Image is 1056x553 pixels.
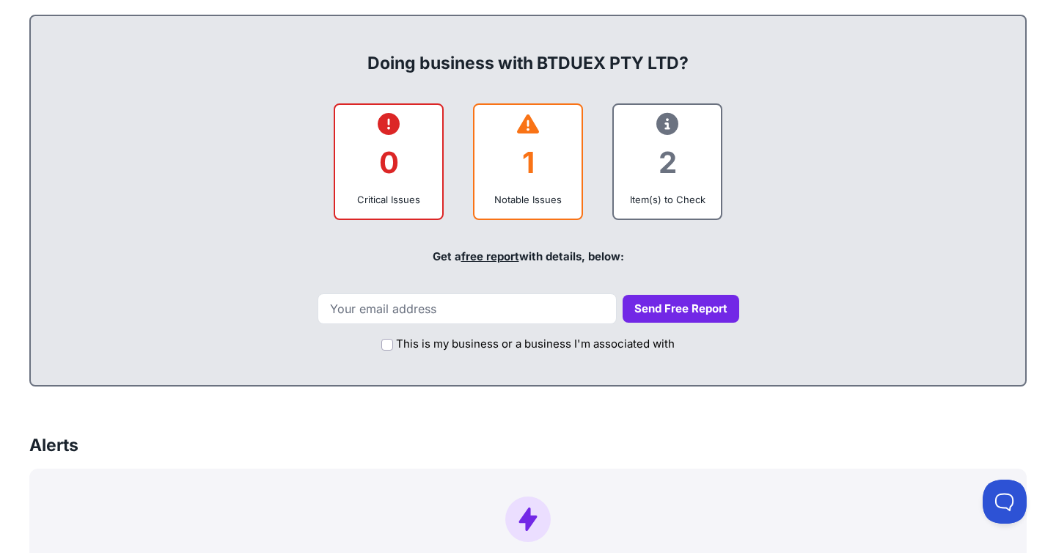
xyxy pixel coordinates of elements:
a: free report [461,249,519,263]
div: Item(s) to Check [626,192,709,207]
input: Your email address [318,293,617,324]
div: Notable Issues [486,192,570,207]
div: Critical Issues [347,192,430,207]
label: This is my business or a business I'm associated with [396,336,675,353]
div: 0 [347,133,430,192]
div: 2 [626,133,709,192]
iframe: Toggle Customer Support [983,480,1027,524]
div: Doing business with BTDUEX PTY LTD? [45,28,1011,75]
span: Get a with details, below: [433,249,624,263]
div: 1 [486,133,570,192]
button: Send Free Report [623,295,739,323]
h3: Alerts [29,433,78,457]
